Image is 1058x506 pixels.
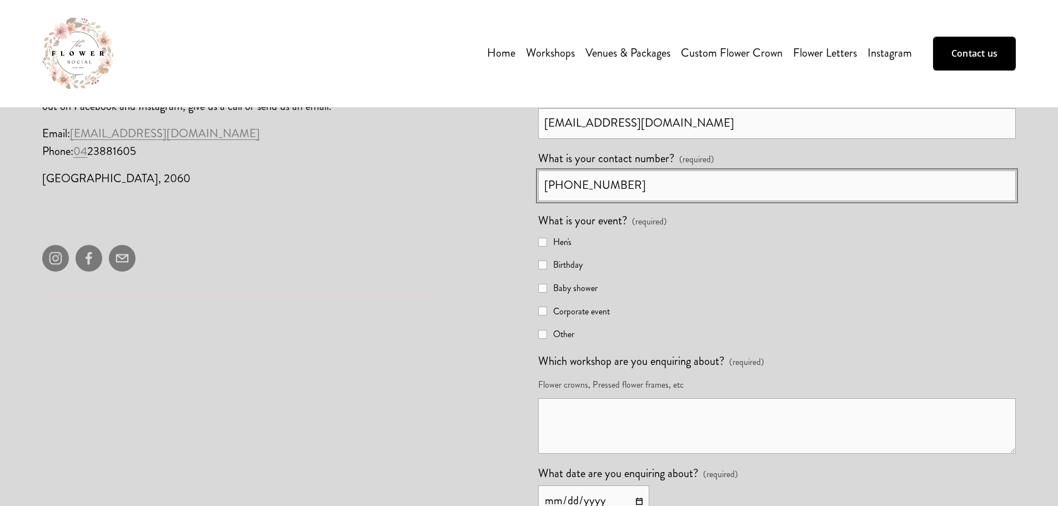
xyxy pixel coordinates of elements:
a: folder dropdown [526,43,575,64]
span: Which workshop are you enquiring about? [538,353,724,371]
span: Hen's [553,235,571,249]
span: Workshops [526,44,575,63]
input: Birthday [538,260,547,269]
a: Venues & Packages [585,43,670,64]
input: Corporate event [538,307,547,315]
p: Email: Phone: 23881605 [42,125,437,162]
a: instagram-unauth [42,245,69,272]
a: Home [487,43,515,64]
a: Custom Flower Crown [681,43,783,64]
span: What date are you enquiring about? [538,465,698,483]
span: (required) [729,355,764,369]
input: Baby shower [538,284,547,293]
a: Instagram [868,43,912,64]
span: Birthday [553,258,583,272]
span: Baby shower [553,281,598,295]
p: [GEOGRAPHIC_DATA], 2060 [42,170,437,188]
input: Other [538,330,547,339]
span: What is your contact number? [538,150,674,168]
a: Flower Letters [793,43,857,64]
span: (required) [703,467,738,482]
a: theflowersocial@outlook.com [109,245,136,272]
span: Other [553,327,574,342]
a: 04 [73,143,87,159]
input: Hen's [538,238,547,247]
a: facebook-unauth [76,245,102,272]
a: Contact us [933,37,1015,70]
span: (required) [679,152,714,167]
a: [EMAIL_ADDRESS][DOMAIN_NAME] [70,126,260,142]
img: The Flower Social [42,18,113,89]
p: Flower crowns, Pressed flower frames, etc [538,373,1015,397]
span: Corporate event [553,304,610,319]
span: (required) [632,214,667,229]
span: What is your event? [538,212,627,231]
